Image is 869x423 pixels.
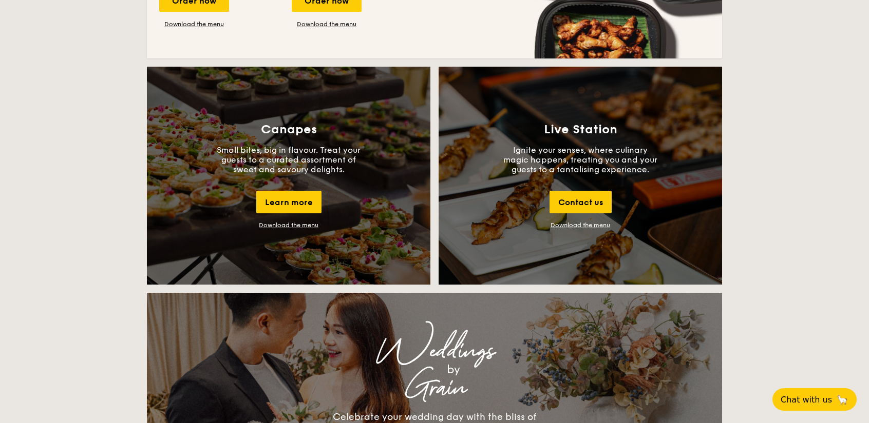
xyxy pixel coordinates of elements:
[836,394,848,406] span: 🦙
[259,221,318,229] div: Download the menu
[159,20,229,28] a: Download the menu
[544,123,617,137] h3: Live Station
[212,145,366,174] p: Small bites, big in flavour. Treat your guests to a curated assortment of sweet and savoury delig...
[551,221,610,229] a: Download the menu
[237,342,632,360] div: Weddings
[237,379,632,397] div: Grain
[275,360,632,379] div: by
[256,191,322,213] div: Learn more
[781,395,832,405] span: Chat with us
[261,123,317,137] h3: Canapes
[292,20,362,28] a: Download the menu
[550,191,612,213] div: Contact us
[772,388,857,411] button: Chat with us🦙
[503,145,657,174] p: Ignite your senses, where culinary magic happens, treating you and your guests to a tantalising e...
